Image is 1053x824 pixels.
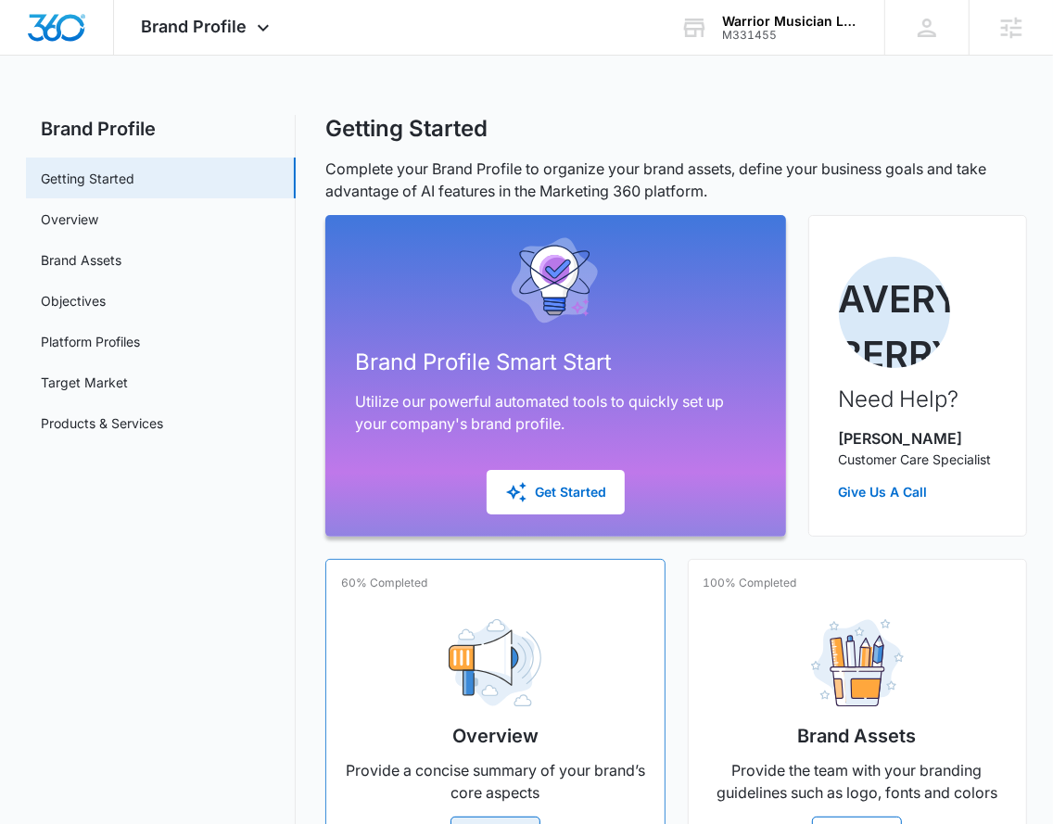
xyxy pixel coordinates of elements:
a: Platform Profiles [41,332,140,351]
div: account id [722,29,857,42]
h2: Overview [452,722,539,750]
p: Provide a concise summary of your brand’s core aspects [341,759,649,804]
p: Customer Care Specialist [839,450,992,469]
p: [PERSON_NAME] [839,427,992,450]
a: Objectives [41,291,106,311]
h2: Need Help? [839,383,992,416]
button: Get Started [487,470,625,514]
a: Getting Started [41,169,134,188]
a: Target Market [41,373,128,392]
h1: Getting Started [325,115,488,143]
p: Utilize our powerful automated tools to quickly set up your company's brand profile. [355,390,748,435]
span: Brand Profile [142,17,247,36]
p: 100% Completed [704,575,797,591]
p: Provide the team with your branding guidelines such as logo, fonts and colors [704,759,1011,804]
img: Avery Berryman [839,257,950,368]
h2: Brand Profile Smart Start [355,346,748,379]
h2: Brand Profile [26,115,296,143]
a: Overview [41,209,98,229]
p: Complete your Brand Profile to organize your brand assets, define your business goals and take ad... [325,158,1026,202]
div: Get Started [505,481,606,503]
a: Products & Services [41,413,163,433]
h2: Brand Assets [798,722,917,750]
div: account name [722,14,857,29]
p: 60% Completed [341,575,427,591]
a: Brand Assets [41,250,121,270]
a: Give Us A Call [839,482,992,501]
